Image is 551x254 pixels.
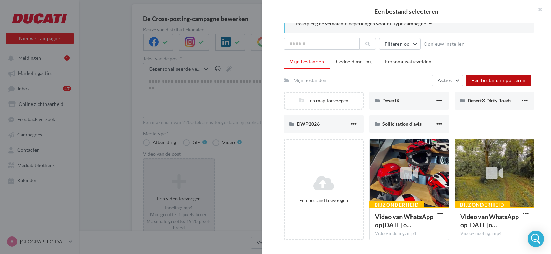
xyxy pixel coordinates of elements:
div: Mijn bestanden [293,77,326,84]
button: Filteren op [379,38,421,50]
div: Open Intercom Messenger [528,231,544,247]
span: Acties [438,77,452,83]
div: Video-indeling: mp4 [460,231,529,237]
span: Gedeeld met mij [336,58,373,64]
div: Een bestand toevoegen [288,197,360,204]
div: Bijzonderheid [455,201,510,209]
button: Raadpleeg de verwachte beperkingen voor dit type campagne [296,20,432,29]
span: DWP2026 [297,121,320,127]
h2: Een bestand selecteren [273,8,540,14]
div: Video-indeling: mp4 [375,231,443,237]
span: Raadpleeg de verwachte beperkingen voor dit type campagne [296,20,426,27]
button: Een bestand importeren [466,75,531,86]
span: Video van WhatsApp op 2025-09-24 om 10.49.04_c66b04c8 [375,213,433,229]
div: Bijzonderheid [369,201,424,209]
span: Sollicitation d'avis [382,121,422,127]
button: Acties [432,75,463,86]
span: Mijn bestanden [289,58,324,64]
span: Video van WhatsApp op 2025-09-11 om 08.34.40_2b1e7e9d [460,213,519,229]
div: Een map toevoegen [285,97,363,104]
span: Personalisatievelden [385,58,432,64]
button: Opnieuw instellen [421,40,467,48]
span: DesertX Dirty Roads [468,98,511,103]
span: Een bestand importeren [471,77,526,83]
span: DesertX [382,98,400,103]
